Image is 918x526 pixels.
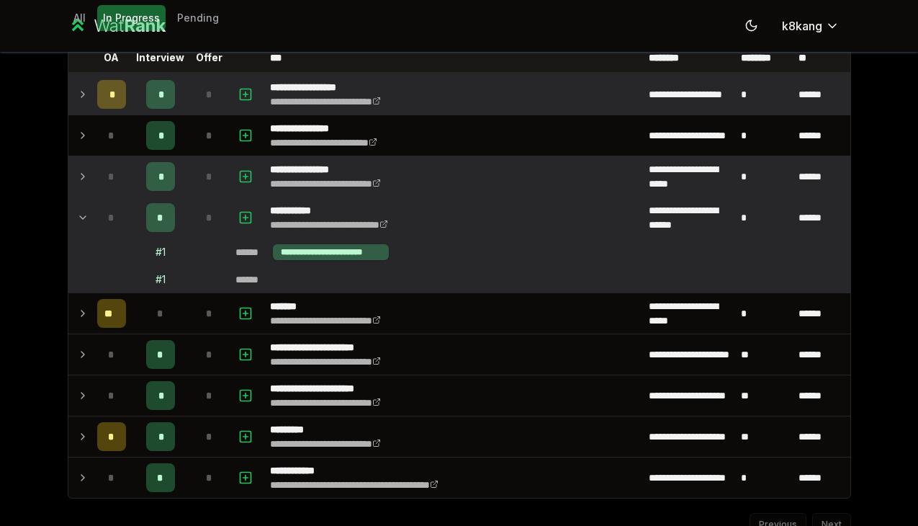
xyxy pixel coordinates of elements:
[94,14,166,37] div: Wat
[782,17,822,35] span: k8kang
[136,50,184,65] p: Interview
[97,5,166,31] button: In Progress
[156,245,166,259] div: # 1
[770,13,851,39] button: k8kang
[196,50,222,65] p: Offer
[68,5,91,31] button: All
[171,5,225,31] button: Pending
[104,50,119,65] p: OA
[156,272,166,287] div: # 1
